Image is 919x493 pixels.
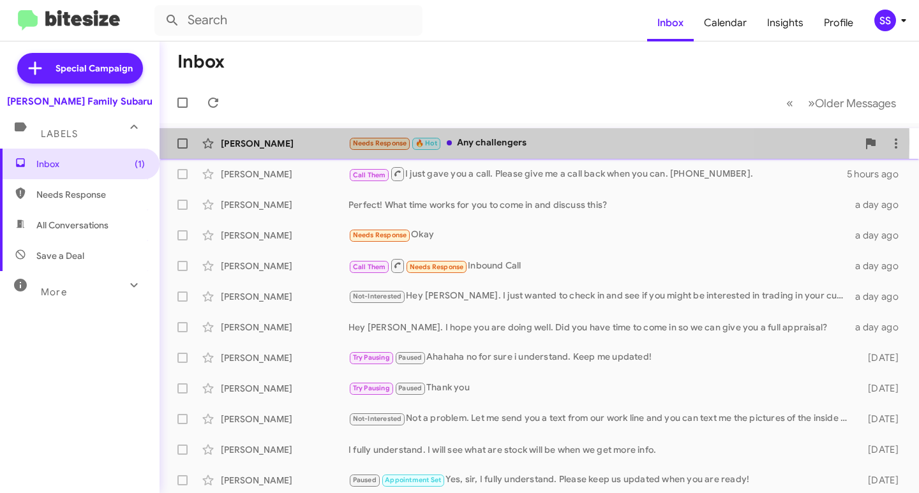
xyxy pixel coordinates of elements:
div: [PERSON_NAME] [221,321,348,334]
div: a day ago [853,260,909,272]
div: [PERSON_NAME] Family Subaru [7,95,153,108]
span: Try Pausing [353,353,390,362]
button: Previous [779,90,801,116]
div: [PERSON_NAME] [221,413,348,425]
span: Needs Response [353,139,407,147]
span: Appointment Set [385,476,441,484]
span: 🔥 Hot [415,139,437,147]
div: [PERSON_NAME] [221,260,348,272]
div: Hey [PERSON_NAME]. I just wanted to check in and see if you might be interested in trading in you... [348,289,853,304]
div: [PERSON_NAME] [221,198,348,211]
span: Not-Interested [353,292,402,300]
div: Not a problem. Let me send you a text from our work line and you can text me the pictures of the ... [348,411,853,426]
div: Thank you [348,381,853,395]
div: Yes, sir, I fully understand. Please keep us updated when you are ready! [348,473,853,487]
div: [DATE] [853,443,909,456]
span: Call Them [353,263,386,271]
div: [DATE] [853,474,909,487]
span: Call Them [353,171,386,179]
span: Inbox [36,158,145,170]
div: Hey [PERSON_NAME]. I hope you are doing well. Did you have time to come in so we can give you a f... [348,321,853,334]
nav: Page navigation example [779,90,904,116]
div: [PERSON_NAME] [221,382,348,395]
span: Paused [353,476,377,484]
div: [PERSON_NAME] [221,229,348,242]
div: a day ago [853,229,909,242]
div: [PERSON_NAME] [221,351,348,364]
div: [DATE] [853,382,909,395]
span: Needs Response [36,188,145,201]
span: More [41,286,67,298]
a: Insights [757,4,814,41]
span: Paused [398,353,422,362]
div: [DATE] [853,413,909,425]
div: a day ago [853,198,909,211]
div: [PERSON_NAME] [221,137,348,150]
span: Save a Deal [36,249,84,262]
a: Profile [814,4,863,41]
span: Paused [398,384,422,392]
span: Try Pausing [353,384,390,392]
div: [PERSON_NAME] [221,290,348,303]
span: Labels [41,128,78,140]
div: Ahahaha no for sure i understand. Keep me updated! [348,350,853,365]
span: « [786,95,793,111]
div: Okay [348,228,853,242]
div: [DATE] [853,351,909,364]
div: [PERSON_NAME] [221,474,348,487]
a: Inbox [647,4,694,41]
div: a day ago [853,290,909,303]
span: Not-Interested [353,415,402,423]
button: Next [800,90,904,116]
span: (1) [135,158,145,170]
div: I just gave you a call. Please give me a call back when you can. [PHONE_NUMBER]. [348,166,847,182]
div: Inbound Call [348,258,853,274]
div: Perfect! What time works for you to come in and discuss this? [348,198,853,211]
span: Special Campaign [56,62,133,75]
span: Older Messages [815,96,896,110]
button: SS [863,10,905,31]
div: [PERSON_NAME] [221,168,348,180]
span: Needs Response [410,263,464,271]
div: Any challengers [348,136,858,151]
div: I fully understand. I will see what are stock will be when we get more info. [348,443,853,456]
a: Calendar [694,4,757,41]
span: Needs Response [353,231,407,239]
h1: Inbox [177,52,225,72]
div: [PERSON_NAME] [221,443,348,456]
input: Search [154,5,422,36]
div: 5 hours ago [847,168,909,180]
a: Special Campaign [17,53,143,84]
div: a day ago [853,321,909,334]
span: All Conversations [36,219,108,232]
div: SS [874,10,896,31]
span: » [808,95,815,111]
